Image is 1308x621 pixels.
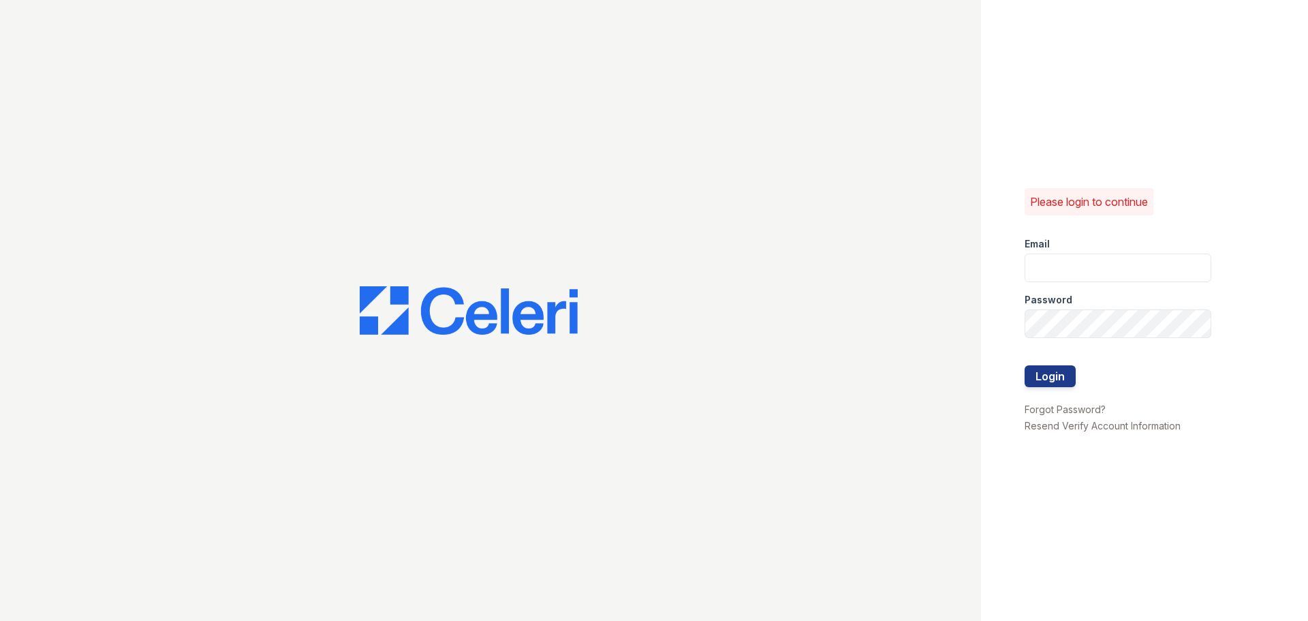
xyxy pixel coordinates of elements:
label: Password [1025,293,1072,307]
img: CE_Logo_Blue-a8612792a0a2168367f1c8372b55b34899dd931a85d93a1a3d3e32e68fde9ad4.png [360,286,578,335]
button: Login [1025,365,1076,387]
p: Please login to continue [1030,194,1148,210]
a: Resend Verify Account Information [1025,420,1181,431]
a: Forgot Password? [1025,404,1106,415]
label: Email [1025,237,1050,251]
